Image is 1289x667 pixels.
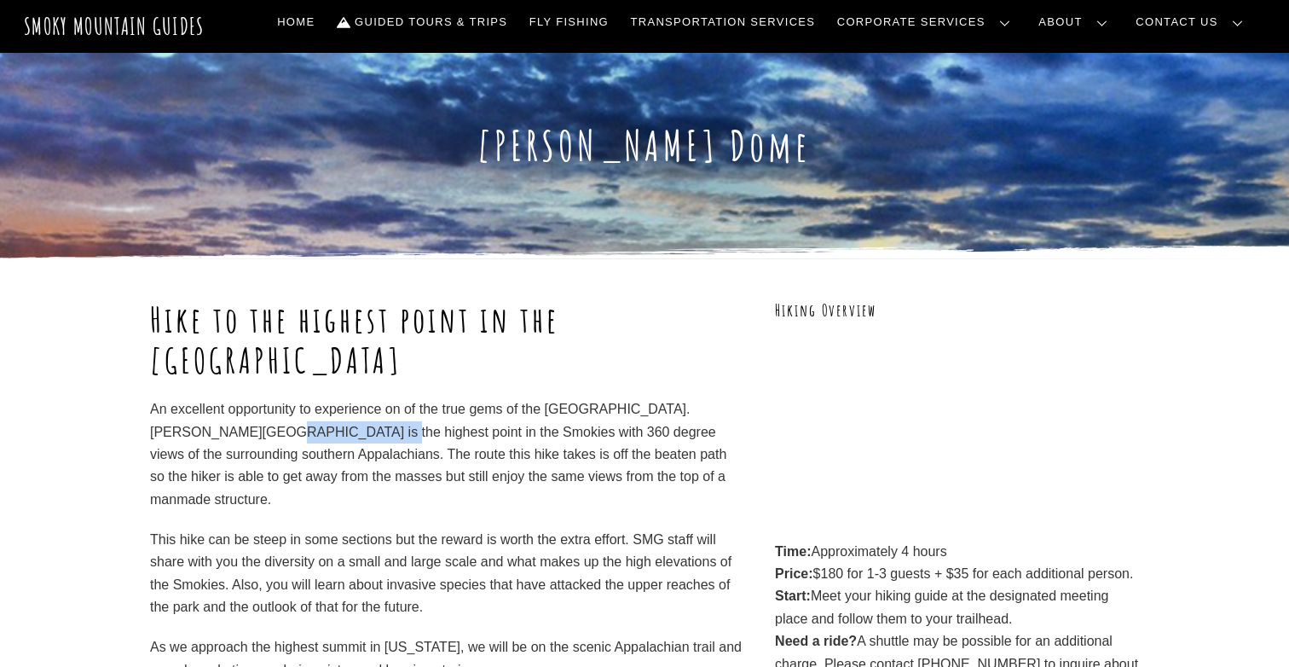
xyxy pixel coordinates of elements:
[24,12,205,40] a: Smoky Mountain Guides
[1032,4,1121,40] a: About
[150,398,743,511] p: An excellent opportunity to experience on of the true gems of the [GEOGRAPHIC_DATA]. [PERSON_NAME...
[624,4,822,40] a: Transportation Services
[330,4,514,40] a: Guided Tours & Trips
[1130,4,1257,40] a: Contact Us
[150,299,743,381] h1: Hike to the highest point in the [GEOGRAPHIC_DATA]
[775,566,812,581] strong: Price:
[523,4,616,40] a: Fly Fishing
[150,121,1139,171] h1: [PERSON_NAME] Dome
[270,4,321,40] a: Home
[830,4,1024,40] a: Corporate Services
[150,529,743,619] p: This hike can be steep in some sections but the reward is worth the extra effort. SMG staff will ...
[775,299,1139,322] h3: Hiking Overview
[775,544,811,559] strong: Time:
[775,589,811,603] strong: Start:
[775,634,857,648] strong: Need a ride?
